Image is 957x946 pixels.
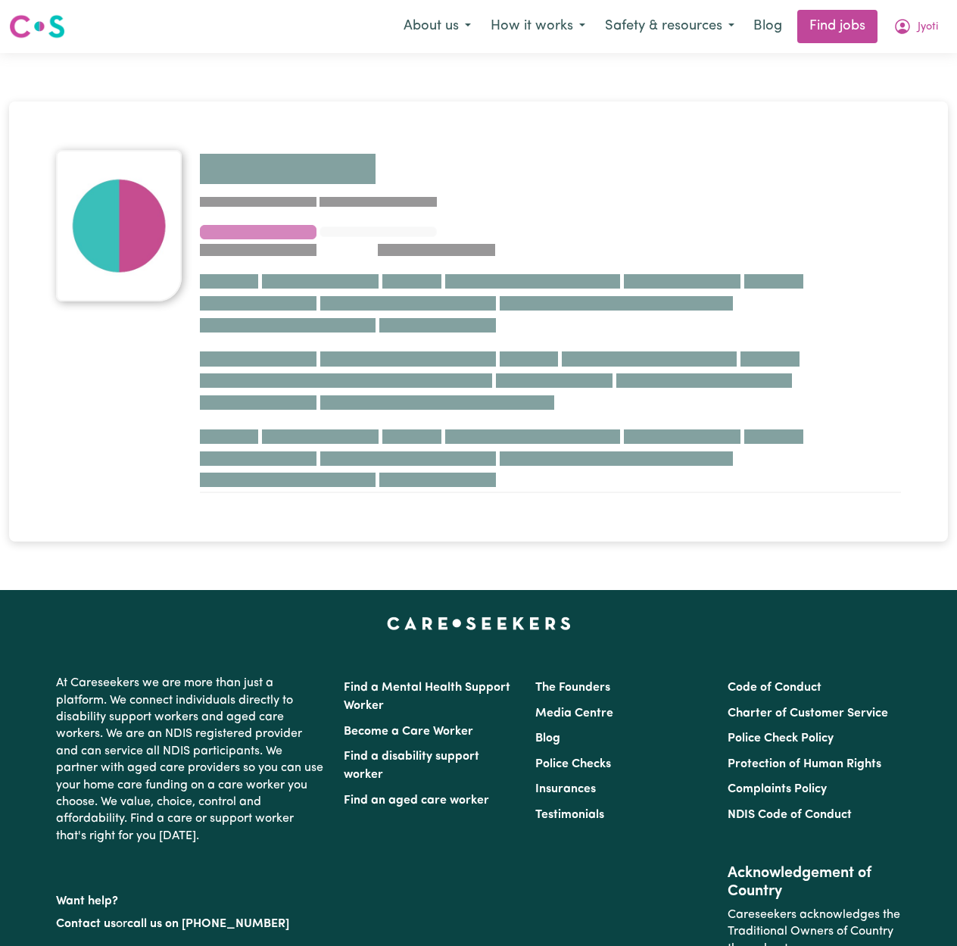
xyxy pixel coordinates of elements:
[344,726,473,738] a: Become a Care Worker
[481,11,595,42] button: How it works
[127,918,289,930] a: call us on [PHONE_NUMBER]
[9,13,65,40] img: Careseekers logo
[535,732,560,745] a: Blog
[728,732,834,745] a: Police Check Policy
[728,682,821,694] a: Code of Conduct
[535,783,596,795] a: Insurances
[535,758,611,770] a: Police Checks
[56,669,326,851] p: At Careseekers we are more than just a platform. We connect individuals directly to disability su...
[744,10,791,43] a: Blog
[344,751,479,781] a: Find a disability support worker
[535,682,610,694] a: The Founders
[387,617,571,629] a: Careseekers home page
[56,887,326,910] p: Want help?
[728,758,881,770] a: Protection of Human Rights
[535,707,613,720] a: Media Centre
[884,11,948,42] button: My Account
[728,864,901,901] h2: Acknowledgement of Country
[728,783,827,795] a: Complaints Policy
[394,11,481,42] button: About us
[344,795,489,807] a: Find an aged care worker
[918,19,938,36] span: Jyoti
[595,11,744,42] button: Safety & resources
[797,10,878,43] a: Find jobs
[728,707,888,720] a: Charter of Customer Service
[56,918,116,930] a: Contact us
[344,682,510,712] a: Find a Mental Health Support Worker
[535,809,604,821] a: Testimonials
[56,910,326,938] p: or
[728,809,852,821] a: NDIS Code of Conduct
[9,9,65,44] a: Careseekers logo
